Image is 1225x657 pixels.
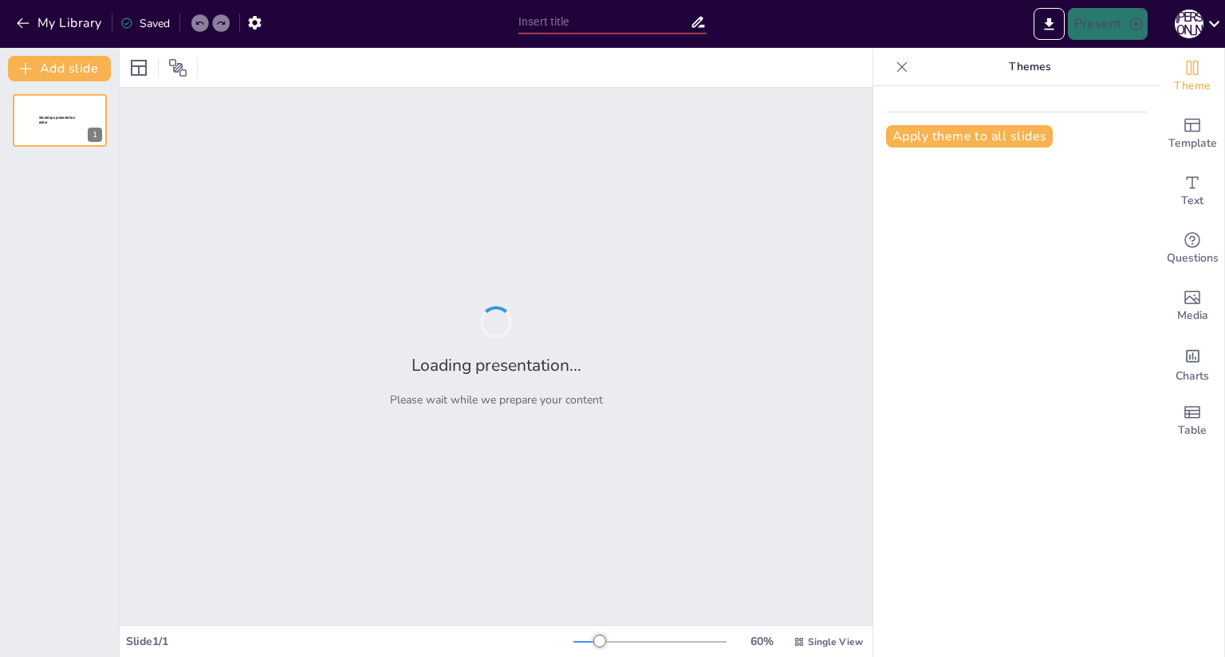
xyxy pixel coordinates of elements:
div: Layout [126,55,152,81]
div: 1 [88,128,102,142]
h2: Loading presentation... [412,354,581,376]
button: Present [1068,8,1148,40]
span: Media [1177,307,1208,325]
div: Slide 1 / 1 [126,634,573,649]
p: Please wait while we prepare your content [390,392,603,407]
div: Add text boxes [1160,163,1224,220]
span: Template [1168,135,1217,152]
button: Р [PERSON_NAME] [1175,8,1203,40]
div: Saved [120,16,170,31]
button: Apply theme to all slides [886,125,1053,148]
div: Add charts and graphs [1160,335,1224,392]
div: Р [PERSON_NAME] [1175,10,1203,38]
div: Add ready made slides [1160,105,1224,163]
span: Single View [808,635,863,648]
span: Charts [1176,368,1209,385]
div: 60 % [742,634,781,649]
div: Add a table [1160,392,1224,450]
span: Sendsteps presentation editor [39,116,75,124]
span: Table [1178,422,1207,439]
p: Themes [915,48,1144,86]
div: Get real-time input from your audience [1160,220,1224,277]
span: Text [1181,192,1203,210]
div: Change the overall theme [1160,48,1224,105]
span: Theme [1174,77,1211,95]
button: Add slide [8,56,111,81]
div: 1 [13,94,107,147]
span: Position [168,58,187,77]
button: Export to PowerPoint [1034,8,1065,40]
div: Add images, graphics, shapes or video [1160,277,1224,335]
button: My Library [12,10,108,36]
span: Questions [1167,250,1219,267]
input: Insert title [518,10,690,33]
